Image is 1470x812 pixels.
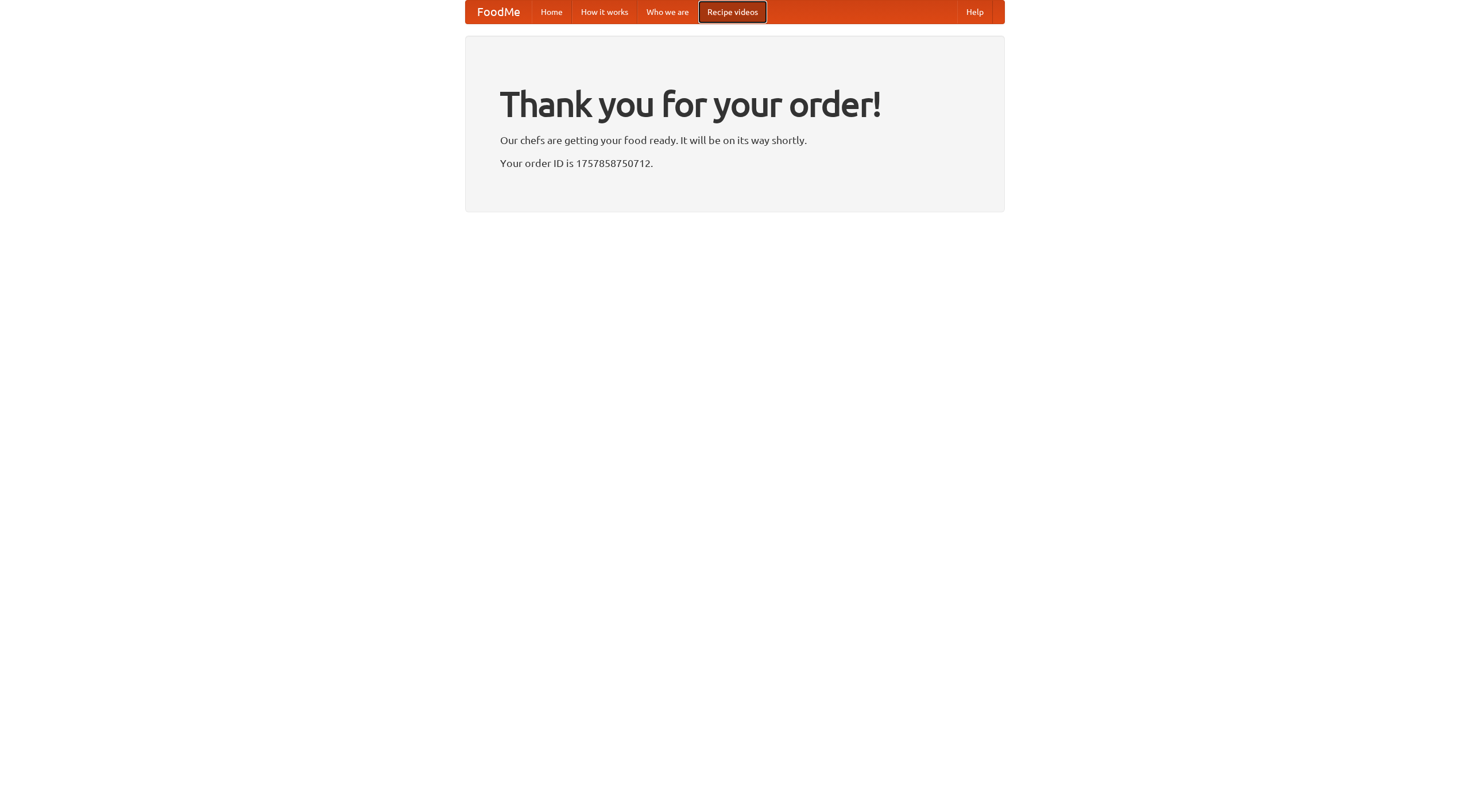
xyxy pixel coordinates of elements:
a: FoodMe [466,1,532,24]
a: Help [957,1,993,24]
a: Recipe videos [698,1,767,24]
a: Home [532,1,572,24]
a: How it works [572,1,637,24]
a: Who we are [637,1,698,24]
p: Your order ID is 1757858750712. [500,154,970,172]
h1: Thank you for your order! [500,76,970,131]
p: Our chefs are getting your food ready. It will be on its way shortly. [500,131,970,149]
